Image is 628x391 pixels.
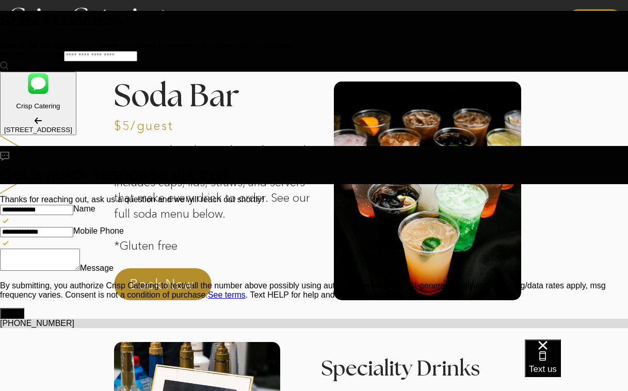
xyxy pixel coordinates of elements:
label: Message [80,264,114,272]
label: Name [73,204,95,213]
div: [STREET_ADDRESS] [4,126,72,134]
iframe: podium webchat widget bubble [525,339,628,391]
div: Send [4,309,20,317]
a: Open terms and conditions in a new window [208,290,246,299]
p: Crisp Catering [4,102,72,110]
label: Mobile Phone [73,226,124,235]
